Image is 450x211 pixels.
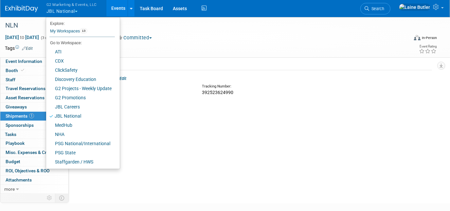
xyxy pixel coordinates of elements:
span: Booth [6,68,26,73]
a: JBL Careers [46,102,115,111]
a: Staffgarden / HWS [46,157,115,166]
span: Misc. Expenses & Credits [6,150,57,155]
a: Giveaways [0,103,68,111]
span: Attachments [6,177,32,182]
a: more [0,185,68,194]
span: ROI, Objectives & ROO [6,168,49,173]
a: Attachments [0,176,68,184]
i: Booth reservation complete [21,68,24,72]
span: Shipments [6,113,34,119]
span: more [4,186,15,192]
a: My Workspaces13 [49,26,115,37]
a: PSG State [46,148,115,157]
div: NLN [3,20,400,31]
a: Event Information [0,57,68,66]
td: Personalize Event Tab Strip [44,194,55,202]
div: Unspecified [82,89,192,96]
a: Misc. Expenses & Credits [0,148,68,157]
a: Edit [116,76,126,81]
span: to [19,35,25,40]
span: G2 Marketing & Events, LLC [46,1,97,8]
a: Travel Reservations [0,84,68,93]
span: Tasks [5,132,16,137]
a: Asset Reservations [0,93,68,102]
span: Playbook [6,141,25,146]
a: NHA [46,130,115,139]
span: Event Information [6,59,42,64]
div: Tracking Number: [202,84,342,89]
span: 1 [29,113,34,118]
a: G2 Promotions [46,93,115,102]
img: Laine Butler [399,4,430,11]
span: Budget [6,159,20,164]
a: CDX [46,56,115,66]
img: Format-Inperson.png [414,35,421,40]
td: Toggle Event Tabs [55,194,69,202]
a: Discovery Education [46,75,115,84]
a: ROI, Objectives & ROO [0,166,68,175]
li: Explore: [46,20,115,26]
a: JBL National [46,111,115,121]
div: Event Format [373,34,437,44]
td: Tags [5,45,33,51]
span: Sponsorships [6,123,34,128]
a: Booth [0,66,68,75]
a: Search [360,3,390,14]
button: Committed [116,34,154,41]
span: Staff [6,77,15,82]
span: 13 [80,28,87,33]
div: In-Person [422,35,437,40]
a: ClickSafety [46,66,115,75]
span: Travel Reservations [6,86,45,91]
div: Books from PBD [79,75,432,82]
span: Asset Reservations [6,95,45,100]
span: [DATE] [DATE] [5,34,39,40]
a: Shipments1 [0,112,68,121]
span: (3 days) [40,36,54,40]
div: Courier: [82,84,192,89]
span: 392523624990 [202,90,233,95]
li: Go to Workspace: [46,39,115,47]
a: Edit [22,46,33,51]
a: Playbook [0,139,68,148]
a: Tasks [0,130,68,139]
a: ATI [46,47,115,56]
img: ExhibitDay [5,6,38,12]
a: Staff [0,75,68,84]
div: Event Rating [419,45,437,48]
a: Budget [0,157,68,166]
a: PSG National/International [46,139,115,148]
span: Giveaways [6,104,27,109]
a: MedHub [46,121,115,130]
a: G2 Projects - Weekly Update [46,84,115,93]
a: Sponsorships [0,121,68,130]
span: Search [369,6,384,11]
